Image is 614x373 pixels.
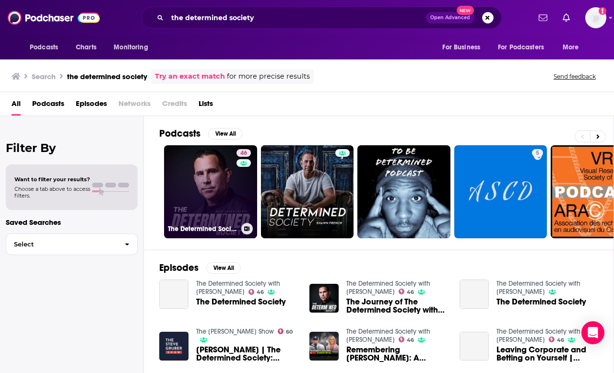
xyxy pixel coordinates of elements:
a: The Determined Society with Shawn French [496,280,580,296]
button: View All [208,128,243,140]
a: 46 [549,337,565,342]
a: 46 [399,289,414,294]
a: Episodes [76,96,107,116]
div: Search podcasts, credits, & more... [141,7,502,29]
button: Send feedback [551,72,599,81]
h3: The Determined Society with [PERSON_NAME] [168,225,237,233]
h2: Podcasts [159,128,201,140]
span: For Business [442,41,480,54]
a: The Determined Society [460,280,489,309]
span: The Journey of The Determined Society with [PERSON_NAME] [346,298,448,314]
h2: Episodes [159,262,199,274]
span: 46 [407,338,414,342]
svg: Add a profile image [599,7,606,15]
span: 46 [407,290,414,294]
a: The Determined Society with Shawn French [346,280,430,296]
a: 46The Determined Society with [PERSON_NAME] [164,145,257,238]
span: Choose a tab above to access filters. [14,186,90,199]
a: Show notifications dropdown [535,10,551,26]
span: [PERSON_NAME] | The Determined Society: Overcoming Challenges and Growing Stronger [196,346,298,362]
a: EpisodesView All [159,262,241,274]
a: Show notifications dropdown [559,10,574,26]
span: Logged in as desireeellecomm [585,7,606,28]
span: New [457,6,474,15]
img: Remembering Jaxon Tippet: A Tributary Conversation with Sharon Orval on The Determined Society [309,332,339,361]
a: Lists [199,96,213,116]
span: Open Advanced [430,15,470,20]
span: More [563,41,579,54]
div: Open Intercom Messenger [581,321,604,344]
a: Shawn French | The Determined Society: Overcoming Challenges and Growing Stronger [196,346,298,362]
img: User Profile [585,7,606,28]
button: open menu [23,38,71,57]
a: The Steve Gruber Show [196,327,274,336]
span: Monitoring [114,41,148,54]
a: All [12,96,21,116]
span: Podcasts [30,41,58,54]
span: Leaving Corporate and Betting on Yourself | [PERSON_NAME] on The Determined Society [496,346,598,362]
a: The Determined Society with Shawn French [346,327,430,344]
a: Leaving Corporate and Betting on Yourself | Kiera Palmer on The Determined Society [496,346,598,362]
span: 5 [536,149,539,158]
button: open menu [107,38,160,57]
img: Podchaser - Follow, Share and Rate Podcasts [8,9,100,27]
h3: Search [32,72,56,81]
span: Networks [118,96,151,116]
span: 46 [257,290,264,294]
a: Remembering Jaxon Tippet: A Tributary Conversation with Sharon Orval on The Determined Society [346,346,448,362]
a: The Determined Society [159,280,189,309]
a: Try an exact match [155,71,225,82]
button: Select [6,233,138,255]
button: open menu [492,38,558,57]
span: Charts [76,41,96,54]
button: Show profile menu [585,7,606,28]
button: open menu [436,38,492,57]
span: 46 [240,149,247,158]
img: The Journey of The Determined Society with Shawn French [309,284,339,313]
a: Charts [70,38,102,57]
a: Podcasts [32,96,64,116]
span: Want to filter your results? [14,176,90,183]
a: 5 [454,145,547,238]
a: 46 [248,289,264,295]
button: Open AdvancedNew [426,12,474,23]
a: The Journey of The Determined Society with Shawn French [346,298,448,314]
a: Leaving Corporate and Betting on Yourself | Kiera Palmer on The Determined Society [460,332,489,361]
span: 60 [286,330,293,334]
span: For Podcasters [498,41,544,54]
span: Credits [162,96,187,116]
span: 46 [557,338,564,342]
a: The Determined Society with Shawn French [196,280,280,296]
a: The Determined Society [496,298,586,306]
button: View All [206,262,241,274]
a: PodcastsView All [159,128,243,140]
a: 5 [532,149,543,157]
a: 60 [278,328,293,334]
a: 46 [399,337,414,342]
p: Saved Searches [6,218,138,227]
span: Select [6,241,117,247]
h3: the determined society [67,72,147,81]
input: Search podcasts, credits, & more... [167,10,426,25]
h2: Filter By [6,141,138,155]
span: for more precise results [227,71,310,82]
button: open menu [556,38,591,57]
a: 46 [236,149,251,157]
a: The Determined Society [196,298,286,306]
img: Shawn French | The Determined Society: Overcoming Challenges and Growing Stronger [159,332,189,361]
span: Remembering [PERSON_NAME]: A Tributary Conversation with [PERSON_NAME] on The Determined Society [346,346,448,362]
a: The Determined Society with Shawn French [496,327,580,344]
